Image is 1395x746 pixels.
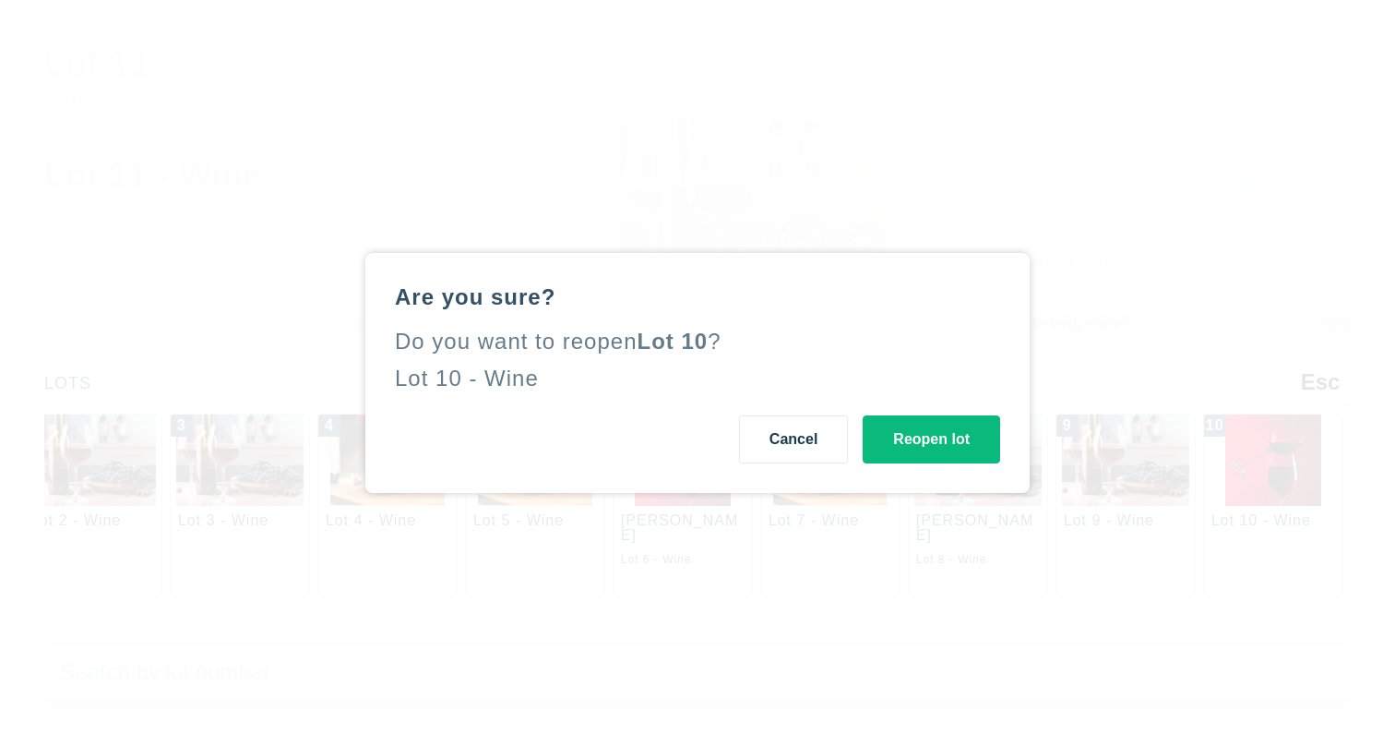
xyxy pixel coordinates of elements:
[739,415,848,463] button: Cancel
[395,327,1000,356] div: Do you want to reopen ?
[863,415,1000,463] button: Reopen lot
[395,366,539,391] div: Lot 10 - Wine
[395,283,1000,312] div: Are you sure?
[638,329,709,354] span: Lot 10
